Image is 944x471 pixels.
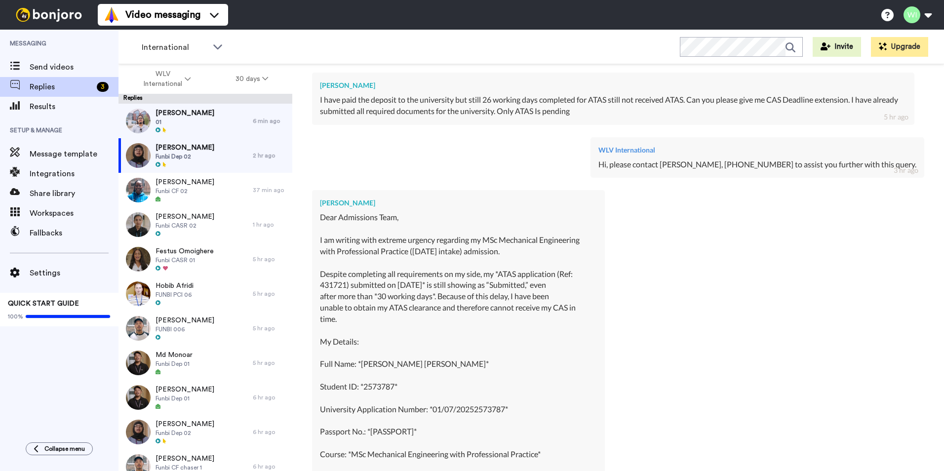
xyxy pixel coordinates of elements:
[156,454,214,464] span: [PERSON_NAME]
[8,300,79,307] span: QUICK START GUIDE
[253,463,287,471] div: 6 hr ago
[156,385,214,394] span: [PERSON_NAME]
[118,380,292,415] a: [PERSON_NAME]Funbi Dep 016 hr ago
[156,256,214,264] span: Funbi CASR 01
[118,207,292,242] a: [PERSON_NAME]Funbi CASR 021 hr ago
[126,212,151,237] img: f1089aba-73b9-4612-a70f-95a4e4abc070-thumb.jpg
[118,173,292,207] a: [PERSON_NAME]Funbi CF 0237 min ago
[30,207,118,219] span: Workspaces
[118,346,292,380] a: Md MonoarFunbi Dep 015 hr ago
[97,82,109,92] div: 3
[30,101,118,113] span: Results
[156,360,193,368] span: Funbi Dep 01
[120,65,213,93] button: WLV International
[253,428,287,436] div: 6 hr ago
[156,222,214,230] span: Funbi CASR 02
[118,276,292,311] a: Hobib AfridiFUNBI PCI 065 hr ago
[598,145,916,155] div: WLV International
[126,109,151,133] img: 4b3e8905-0190-41fe-ad1e-473d27afb39b-thumb.jpg
[253,255,287,263] div: 5 hr ago
[44,445,85,453] span: Collapse menu
[156,177,214,187] span: [PERSON_NAME]
[30,61,118,73] span: Send videos
[871,37,928,57] button: Upgrade
[30,267,118,279] span: Settings
[118,138,292,173] a: [PERSON_NAME]Funbi Dep 022 hr ago
[142,41,208,53] span: International
[126,420,151,444] img: 94fa5eca-16e8-43c4-ab44-e3af1d854f4f-thumb.jpg
[813,37,861,57] button: Invite
[12,8,86,22] img: bj-logo-header-white.svg
[884,112,908,122] div: 5 hr ago
[320,198,597,208] div: [PERSON_NAME]
[156,108,214,118] span: [PERSON_NAME]
[253,186,287,194] div: 37 min ago
[8,313,23,320] span: 100%
[118,104,292,138] a: [PERSON_NAME]016 min ago
[30,227,118,239] span: Fallbacks
[118,242,292,276] a: Festus OmoighereFunbi CASR 015 hr ago
[320,80,906,90] div: [PERSON_NAME]
[143,69,183,89] span: WLV International
[156,153,214,160] span: Funbi Dep 02
[126,385,151,410] img: 3bcc4c5f-1f81-49cf-bab2-b771fb1f6334-thumb.jpg
[253,393,287,401] div: 6 hr ago
[156,419,214,429] span: [PERSON_NAME]
[253,324,287,332] div: 5 hr ago
[126,281,151,306] img: d5f57e52-3689-4f64-80e9-2fa2201437f8-thumb.jpg
[156,291,194,299] span: FUNBI PCI 06
[156,394,214,402] span: Funbi Dep 01
[118,311,292,346] a: [PERSON_NAME]FUNBI 0065 hr ago
[30,148,118,160] span: Message template
[253,359,287,367] div: 5 hr ago
[156,281,194,291] span: Hobib Afridi
[253,290,287,298] div: 5 hr ago
[126,178,151,202] img: 3eaef87c-d0ef-4c96-8c5b-62a8d594d55b-thumb.jpg
[156,350,193,360] span: Md Monoar
[156,187,214,195] span: Funbi CF 02
[156,325,214,333] span: FUNBI 006
[213,70,291,88] button: 30 days
[118,94,292,104] div: Replies
[125,8,200,22] span: Video messaging
[156,143,214,153] span: [PERSON_NAME]
[104,7,119,23] img: vm-color.svg
[598,159,916,170] div: Hi, please contact [PERSON_NAME], [PHONE_NUMBER] to assist you further with this query.
[30,188,118,199] span: Share library
[126,143,151,168] img: 94fa5eca-16e8-43c4-ab44-e3af1d854f4f-thumb.jpg
[126,351,151,375] img: 3bcc4c5f-1f81-49cf-bab2-b771fb1f6334-thumb.jpg
[156,212,214,222] span: [PERSON_NAME]
[253,117,287,125] div: 6 min ago
[320,94,906,117] div: I have paid the deposit to the university but still 26 working days completed for ATAS still not ...
[118,415,292,449] a: [PERSON_NAME]Funbi Dep 026 hr ago
[126,247,151,272] img: 18c8c6cf-73b7-44df-959e-9da70d9e2fcd-thumb.jpg
[26,442,93,455] button: Collapse menu
[30,81,93,93] span: Replies
[156,315,214,325] span: [PERSON_NAME]
[30,168,118,180] span: Integrations
[894,165,918,175] div: 3 hr ago
[253,221,287,229] div: 1 hr ago
[156,246,214,256] span: Festus Omoighere
[156,429,214,437] span: Funbi Dep 02
[126,316,151,341] img: 20357b13-09c5-4b1e-98cd-6bacbcb48d6b-thumb.jpg
[253,152,287,159] div: 2 hr ago
[156,118,214,126] span: 01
